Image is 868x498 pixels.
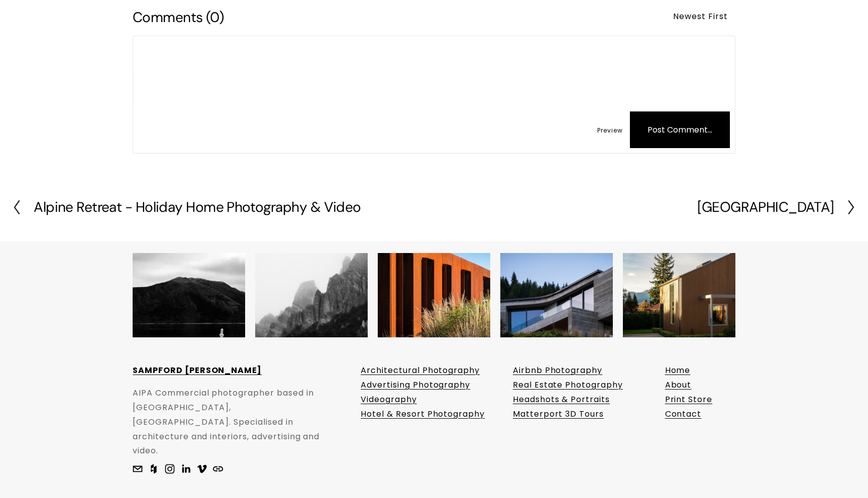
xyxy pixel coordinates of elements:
[697,199,855,215] a: [GEOGRAPHIC_DATA]
[513,378,623,393] a: Real Estate Photography
[361,407,485,422] a: Hotel & Resort Photography
[361,393,417,407] a: Videography
[513,407,604,422] a: Matterport 3D Tours
[665,378,692,393] a: About
[697,200,834,214] h2: [GEOGRAPHIC_DATA]
[665,407,702,422] a: Contact
[165,464,175,474] a: Sampford Cathie
[378,239,490,351] img: Throwback to this awesome shoot with @livingthedreamtoursnz at the incredible Te Kano Estate Cell...
[513,393,610,407] a: Headshots & Portraits
[361,363,480,378] a: Architectural Photography
[133,239,245,351] img: Say what you will about the inversion, but it does make for some cool landscape shots 📷
[197,464,207,474] a: Sampford Cathie
[630,111,730,148] span: Post Comment…
[12,199,361,215] a: Alpine Retreat - Holiday Home Photography & Video
[133,386,330,458] p: AIPA Commercial photographer based in [GEOGRAPHIC_DATA], [GEOGRAPHIC_DATA]. Specialised in archit...
[500,239,613,351] img: Had an epic time shooting this place, definite James Bond vibes! 🍸
[133,363,262,378] a: SAMPFORD [PERSON_NAME]
[149,464,159,474] a: Houzz
[665,363,691,378] a: Home
[34,200,361,214] h2: Alpine Retreat - Holiday Home Photography & Video
[213,464,223,474] a: URL
[255,239,368,351] img: Some moody shots from a recent trip up to the Clay Cliffs with the gang 📸 @lisaslensnz @nathanhil...
[665,393,713,407] a: Print Store
[597,126,623,135] span: Preview
[513,363,602,378] a: Airbnb Photography
[133,8,224,27] span: Comments (0)
[181,464,191,474] a: Sampford Cathie
[361,378,470,393] a: Advertising Photography
[133,364,262,376] strong: SAMPFORD [PERSON_NAME]
[133,464,143,474] a: sam@sampfordcathie.com
[623,239,735,351] img: Have I finally got around to scheduling some new instagram posts? Only time will tell. Anyway, he...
